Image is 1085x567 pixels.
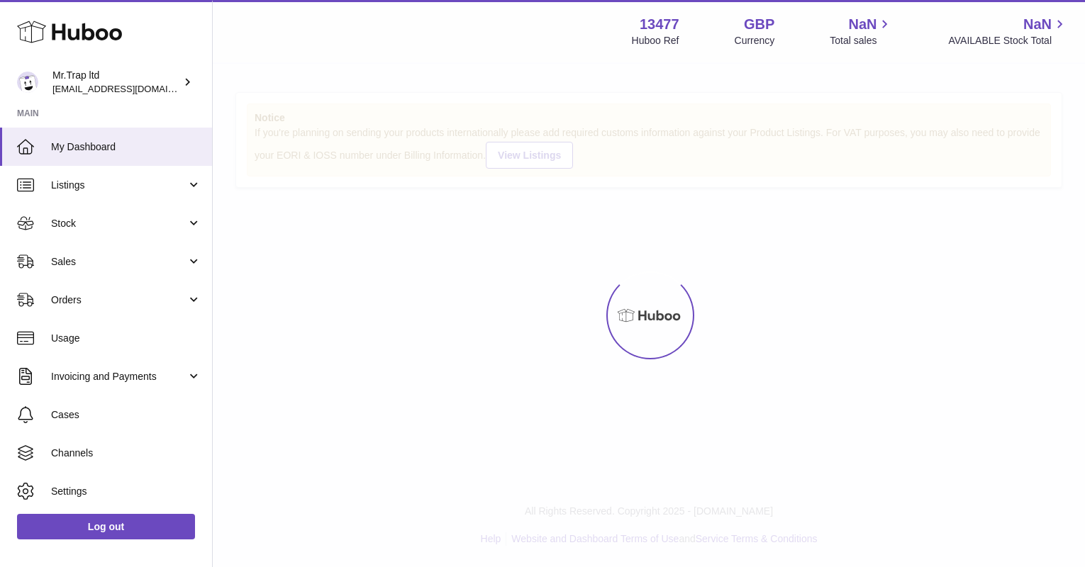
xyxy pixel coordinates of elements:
div: Huboo Ref [632,34,679,47]
span: [EMAIL_ADDRESS][DOMAIN_NAME] [52,83,208,94]
span: Sales [51,255,187,269]
span: Cases [51,408,201,422]
span: Stock [51,217,187,230]
span: Orders [51,293,187,307]
a: NaN Total sales [830,15,893,47]
span: My Dashboard [51,140,201,154]
span: Invoicing and Payments [51,370,187,383]
span: Settings [51,485,201,498]
span: Listings [51,179,187,192]
span: Channels [51,447,201,460]
img: office@grabacz.eu [17,72,38,93]
a: NaN AVAILABLE Stock Total [948,15,1068,47]
div: Currency [735,34,775,47]
span: NaN [848,15,877,34]
span: AVAILABLE Stock Total [948,34,1068,47]
span: NaN [1023,15,1052,34]
div: Mr.Trap ltd [52,69,180,96]
a: Log out [17,514,195,539]
span: Total sales [830,34,893,47]
span: Usage [51,332,201,345]
strong: 13477 [640,15,679,34]
strong: GBP [744,15,774,34]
